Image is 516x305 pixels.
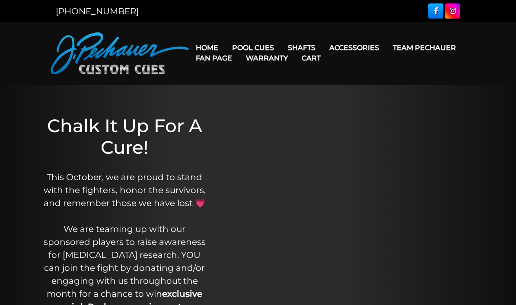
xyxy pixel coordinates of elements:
[51,32,189,74] img: Pechauer Custom Cues
[189,37,225,59] a: Home
[322,37,386,59] a: Accessories
[386,37,463,59] a: Team Pechauer
[295,47,328,69] a: Cart
[281,37,322,59] a: Shafts
[56,6,139,16] a: [PHONE_NUMBER]
[189,47,239,69] a: Fan Page
[43,115,207,159] h1: Chalk It Up For A Cure!
[225,37,281,59] a: Pool Cues
[239,47,295,69] a: Warranty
